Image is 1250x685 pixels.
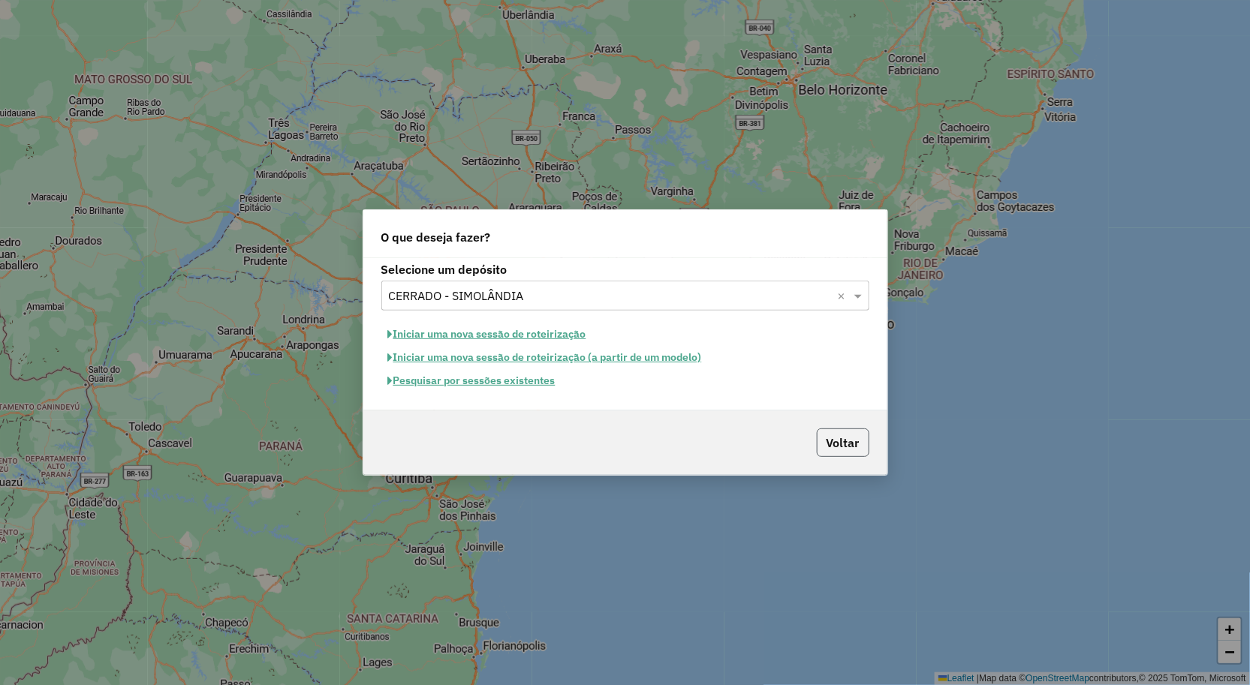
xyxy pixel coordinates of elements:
button: Iniciar uma nova sessão de roteirização [381,323,593,346]
label: Selecione um depósito [381,260,869,278]
span: Clear all [838,287,851,305]
button: Iniciar uma nova sessão de roteirização (a partir de um modelo) [381,346,709,369]
button: Pesquisar por sessões existentes [381,369,562,392]
span: O que deseja fazer? [381,228,491,246]
button: Voltar [817,428,869,457]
